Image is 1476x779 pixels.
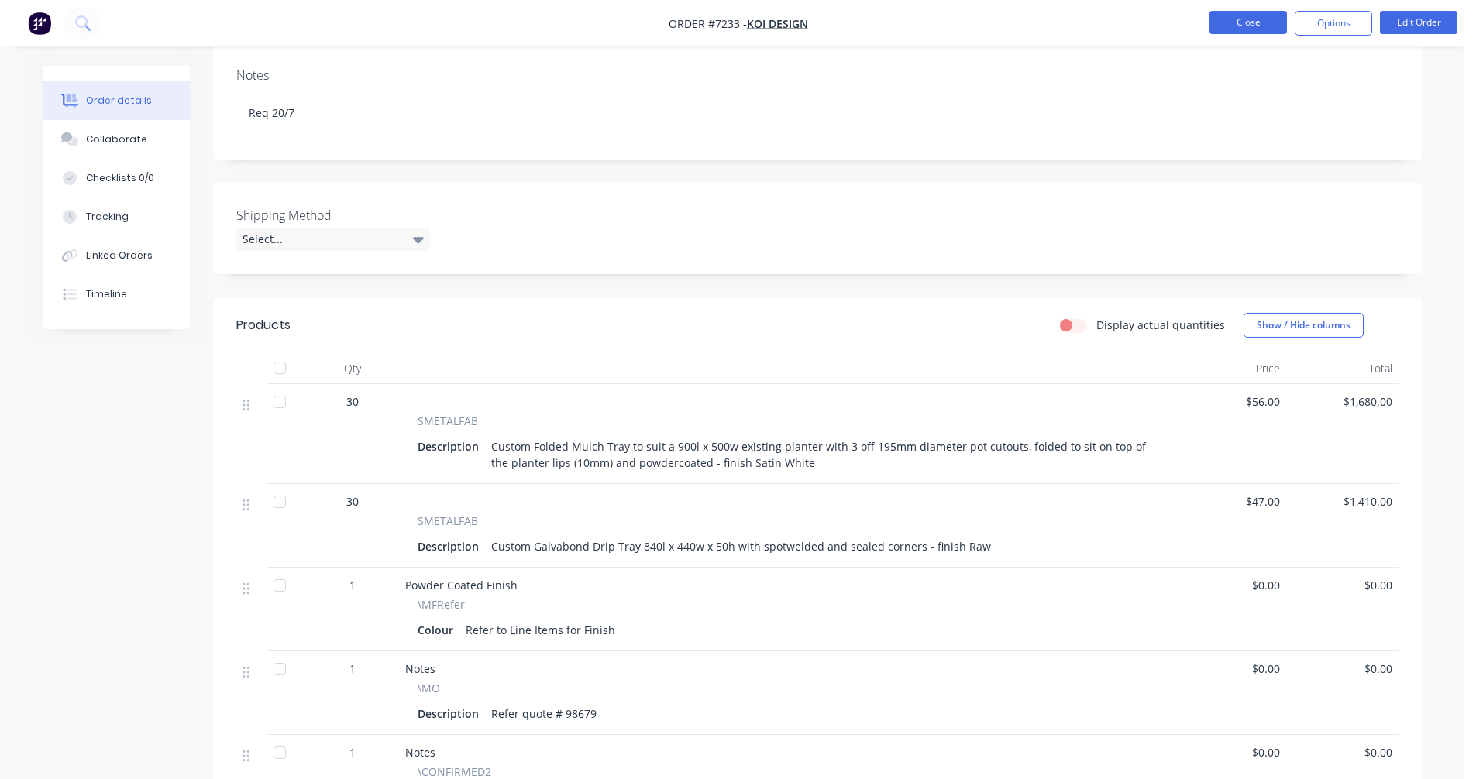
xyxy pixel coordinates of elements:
[405,745,435,760] span: Notes
[349,661,356,677] span: 1
[1292,744,1392,760] span: $0.00
[405,394,409,409] span: -
[1174,353,1286,384] div: Price
[236,206,430,225] label: Shipping Method
[1180,744,1280,760] span: $0.00
[86,132,147,146] div: Collaborate
[1295,11,1372,36] button: Options
[86,249,153,263] div: Linked Orders
[43,120,190,159] button: Collaborate
[349,577,356,593] span: 1
[418,680,440,696] span: \MO
[1292,577,1392,593] span: $0.00
[459,619,621,641] div: Refer to Line Items for Finish
[306,353,399,384] div: Qty
[236,89,1399,136] div: Req 20/7
[1180,661,1280,677] span: $0.00
[346,393,359,410] span: 30
[86,94,152,108] div: Order details
[1286,353,1399,384] div: Total
[418,413,478,429] span: SMETALFAB
[485,535,997,558] div: Custom Galvabond Drip Tray 840l x 440w x 50h with spotwelded and sealed corners - finish Raw
[405,494,409,509] span: -
[405,578,518,592] span: Powder Coated Finish
[1292,393,1392,410] span: $1,680.00
[236,68,1399,83] div: Notes
[1180,393,1280,410] span: $56.00
[1244,313,1364,338] button: Show / Hide columns
[43,81,190,120] button: Order details
[418,619,459,641] div: Colour
[418,596,465,613] span: \MFRefer
[1292,493,1392,510] span: $1,410.00
[43,197,190,236] button: Tracking
[1380,11,1457,34] button: Edit Order
[418,435,485,458] div: Description
[669,16,747,31] span: Order #7233 -
[236,316,291,335] div: Products
[418,535,485,558] div: Description
[86,210,129,224] div: Tracking
[1292,661,1392,677] span: $0.00
[28,12,51,35] img: Factory
[86,287,127,301] div: Timeline
[346,493,359,510] span: 30
[1096,317,1225,333] label: Display actual quantities
[86,171,154,185] div: Checklists 0/0
[485,435,1155,474] div: Custom Folded Mulch Tray to suit a 900l x 500w existing planter with 3 off 195mm diameter pot cut...
[418,513,478,529] span: SMETALFAB
[405,661,435,676] span: Notes
[747,16,808,31] a: KOI Design
[43,275,190,314] button: Timeline
[1209,11,1287,34] button: Close
[349,744,356,760] span: 1
[485,702,603,725] div: Refer quote # 98679
[1180,577,1280,593] span: $0.00
[236,228,430,251] div: Select...
[1180,493,1280,510] span: $47.00
[418,702,485,725] div: Description
[43,236,190,275] button: Linked Orders
[43,159,190,197] button: Checklists 0/0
